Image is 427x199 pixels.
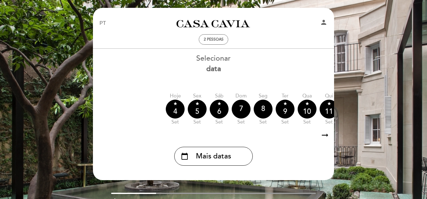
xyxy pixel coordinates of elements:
i: star [195,101,199,107]
i: calendar_today [181,151,188,162]
div: Sex [188,92,207,100]
i: star [305,101,309,107]
div: 7 [232,100,251,119]
div: set [298,119,316,126]
div: set [188,119,207,126]
div: Hoje [166,92,185,100]
div: set [232,119,251,126]
div: Qua [298,92,316,100]
i: star [283,101,287,107]
div: Selecionar [93,53,334,74]
div: 11 [320,100,338,119]
div: set [276,119,295,126]
div: Dom [232,92,251,100]
div: set [166,119,185,126]
div: set [320,119,338,126]
a: Casa Cavia [174,15,253,32]
div: 8 [254,100,273,119]
i: person [320,19,327,26]
span: Mais datas [196,151,231,162]
div: 6 [210,100,229,119]
b: data [206,64,221,73]
div: 10 [298,100,316,119]
span: 2 pessoas [204,37,224,42]
div: 5 [188,100,207,119]
i: star [327,101,331,107]
div: 4 [166,100,185,119]
div: Ter [276,92,295,100]
button: person [320,19,327,28]
div: set [254,119,273,126]
i: star [217,101,221,107]
i: arrow_right_alt [320,129,330,142]
i: star [173,101,177,107]
div: 9 [276,100,295,119]
div: Sáb [210,92,229,100]
div: Seg [254,92,273,100]
div: set [210,119,229,126]
div: Qui [320,92,338,100]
